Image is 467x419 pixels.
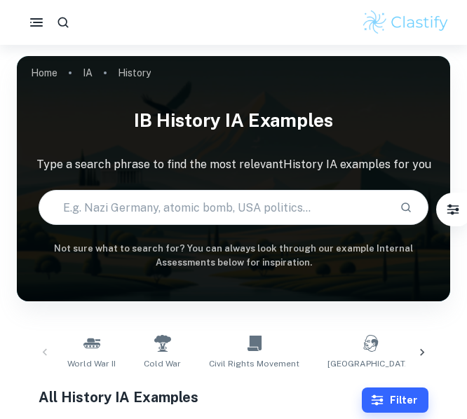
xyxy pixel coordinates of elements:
input: E.g. Nazi Germany, atomic bomb, USA politics... [39,188,388,227]
span: World War II [67,357,116,370]
button: Search [394,195,418,219]
button: Filter [439,195,467,224]
h1: IB History IA examples [17,101,450,139]
p: Type a search phrase to find the most relevant History IA examples for you [17,156,450,173]
span: Cold War [144,357,181,370]
span: Civil Rights Movement [209,357,299,370]
h1: All History IA Examples [39,387,362,408]
h6: Not sure what to search for? You can always look through our example Internal Assessments below f... [17,242,450,270]
a: IA [83,63,93,83]
a: Home [31,63,57,83]
span: [GEOGRAPHIC_DATA] [327,357,414,370]
img: Clastify logo [361,8,450,36]
p: History [118,65,151,81]
button: Filter [362,387,428,413]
